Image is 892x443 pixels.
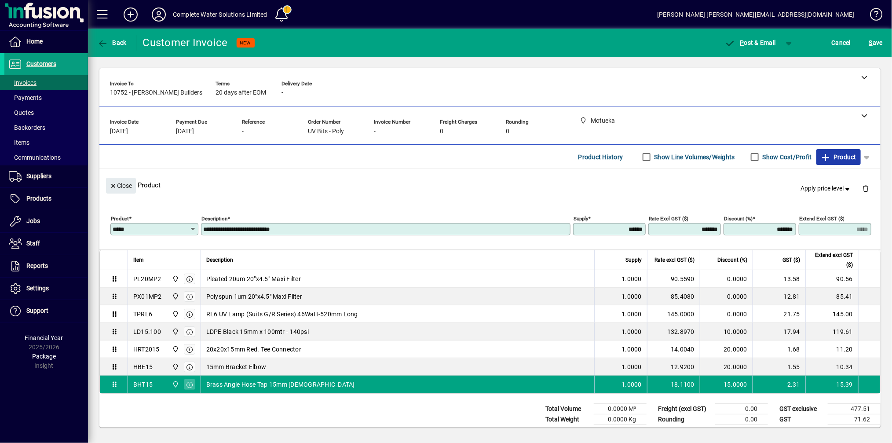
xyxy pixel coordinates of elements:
a: Home [4,31,88,53]
span: 10752 - [PERSON_NAME] Builders [110,89,202,96]
div: 145.0000 [653,310,695,319]
span: Invoices [9,79,37,86]
button: Product History [575,149,627,165]
span: Package [32,353,56,360]
td: Total Weight [541,414,594,425]
button: Product [816,149,861,165]
span: Communications [9,154,61,161]
span: Quotes [9,109,34,116]
td: 145.00 [805,305,858,323]
span: 1.0000 [622,380,642,389]
span: Motueka [170,274,180,284]
span: Brass Angle Hose Tap 15mm [DEMOGRAPHIC_DATA] [206,380,355,389]
a: Communications [4,150,88,165]
mat-label: Product [111,216,129,222]
div: 132.8970 [653,327,695,336]
button: Add [117,7,145,22]
td: 0.00 [715,414,768,425]
div: 90.5590 [653,275,695,283]
app-page-header-button: Close [104,181,138,189]
td: 1.55 [753,358,805,376]
span: Jobs [26,217,40,224]
span: 1.0000 [622,310,642,319]
span: Motueka [170,327,180,337]
td: 1.68 [753,340,805,358]
mat-label: Discount (%) [724,216,753,222]
span: UV Bits - Poly [308,128,344,135]
div: 14.0040 [653,345,695,354]
td: 71.62 [828,414,881,425]
td: 0.0000 M³ [594,404,647,414]
span: 15mm Bracket Elbow [206,362,267,371]
span: RL6 UV Lamp (Suits G/R Series) 46Watt-520mm Long [206,310,358,319]
button: Cancel [830,35,853,51]
a: Knowledge Base [863,2,881,30]
span: LDPE Black 15mm x 100mtr - 140psi [206,327,309,336]
td: Total Volume [541,404,594,414]
td: 20.0000 [700,358,753,376]
button: Post & Email [720,35,780,51]
span: Item [133,255,144,265]
a: Payments [4,90,88,105]
span: Motueka [170,309,180,319]
td: 119.61 [805,323,858,340]
span: 1.0000 [622,327,642,336]
span: [DATE] [110,128,128,135]
span: 1.0000 [622,345,642,354]
div: Customer Invoice [143,36,228,50]
td: 10.0000 [700,323,753,340]
a: Quotes [4,105,88,120]
span: Items [9,139,29,146]
span: Motueka [170,292,180,301]
span: Product History [578,150,623,164]
span: Pleated 20um 20"x4.5" Maxi Filter [206,275,301,283]
td: 0.0000 Kg [594,414,647,425]
app-page-header-button: Delete [855,184,876,192]
div: HBE15 [133,362,153,371]
a: Staff [4,233,88,255]
td: 2.31 [753,376,805,393]
button: Close [106,178,136,194]
span: Cancel [832,36,851,50]
span: 20x20x15mm Red. Tee Connector [206,345,301,354]
span: Suppliers [26,172,51,179]
td: 90.56 [805,270,858,288]
div: 18.1100 [653,380,695,389]
span: Financial Year [25,334,63,341]
span: Staff [26,240,40,247]
span: 0 [506,128,509,135]
span: Payments [9,94,42,101]
td: 21.75 [753,305,805,323]
span: GST ($) [782,255,800,265]
span: Description [206,255,233,265]
span: Customers [26,60,56,67]
span: Motueka [170,380,180,389]
a: Products [4,188,88,210]
span: Product [821,150,856,164]
button: Save [867,35,885,51]
div: [PERSON_NAME] [PERSON_NAME][EMAIL_ADDRESS][DOMAIN_NAME] [657,7,855,22]
div: BHT15 [133,380,153,389]
span: Products [26,195,51,202]
div: 12.9200 [653,362,695,371]
mat-label: Description [201,216,227,222]
label: Show Line Volumes/Weights [653,153,735,161]
div: 85.4080 [653,292,695,301]
span: Home [26,38,43,45]
div: PL20MP2 [133,275,161,283]
div: Product [99,169,881,201]
td: 12.81 [753,288,805,305]
mat-label: Rate excl GST ($) [649,216,688,222]
span: Backorders [9,124,45,131]
span: Extend excl GST ($) [811,250,853,270]
a: Jobs [4,210,88,232]
div: TPRL6 [133,310,152,319]
td: 15.39 [805,376,858,393]
span: 0 [440,128,443,135]
span: [DATE] [176,128,194,135]
td: 0.0000 [700,305,753,323]
a: Reports [4,255,88,277]
button: Back [95,35,129,51]
span: ave [869,36,883,50]
span: 1.0000 [622,275,642,283]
